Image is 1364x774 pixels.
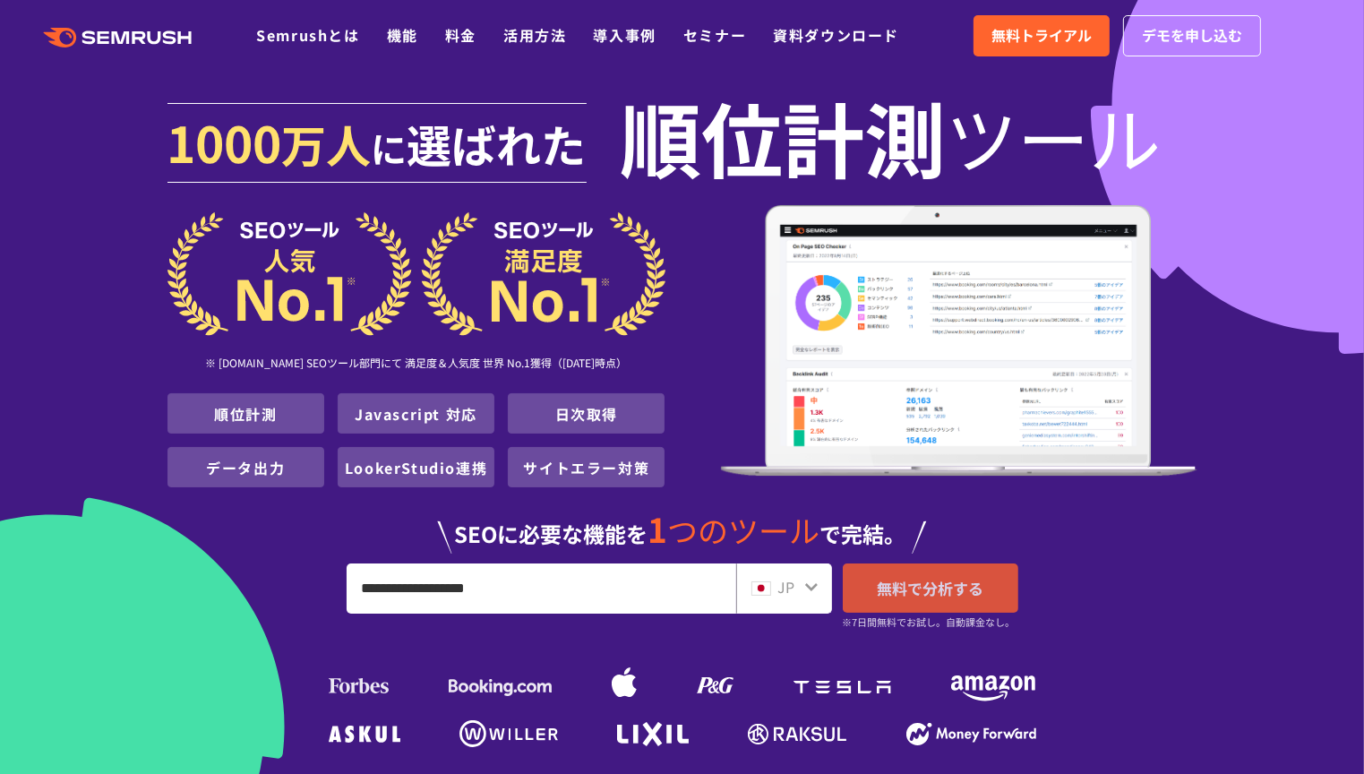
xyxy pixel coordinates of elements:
[594,24,656,46] a: 導入事例
[843,614,1016,631] small: ※7日間無料でお試し。自動課金なし。
[555,403,618,425] a: 日次取得
[991,24,1092,47] span: 無料トライアル
[843,563,1018,613] a: 無料で分析する
[621,100,947,172] span: 順位計測
[167,336,665,393] div: ※ [DOMAIN_NAME] SEOツール部門にて 満足度＆人気度 世界 No.1獲得（[DATE]時点）
[282,111,372,176] span: 万人
[503,24,566,46] a: 活用方法
[256,24,359,46] a: Semrushとは
[387,24,418,46] a: 機能
[683,24,746,46] a: セミナー
[214,403,277,425] a: 順位計測
[167,494,1197,554] div: SEOに必要な機能を
[355,403,477,425] a: Javascript 対応
[947,100,1162,172] span: ツール
[648,504,667,553] span: 1
[773,24,899,46] a: 資料ダウンロード
[407,111,587,176] span: 選ばれた
[523,457,649,478] a: サイトエラー対策
[445,24,476,46] a: 料金
[667,508,819,552] span: つのツール
[819,518,905,549] span: で完結。
[1142,24,1242,47] span: デモを申し込む
[1123,15,1261,56] a: デモを申し込む
[372,122,407,174] span: に
[974,15,1110,56] a: 無料トライアル
[345,457,487,478] a: LookerStudio連携
[877,577,983,599] span: 無料で分析する
[778,576,795,598] span: JP
[167,106,282,177] span: 1000
[347,564,735,613] input: URL、キーワードを入力してください
[206,457,285,478] a: データ出力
